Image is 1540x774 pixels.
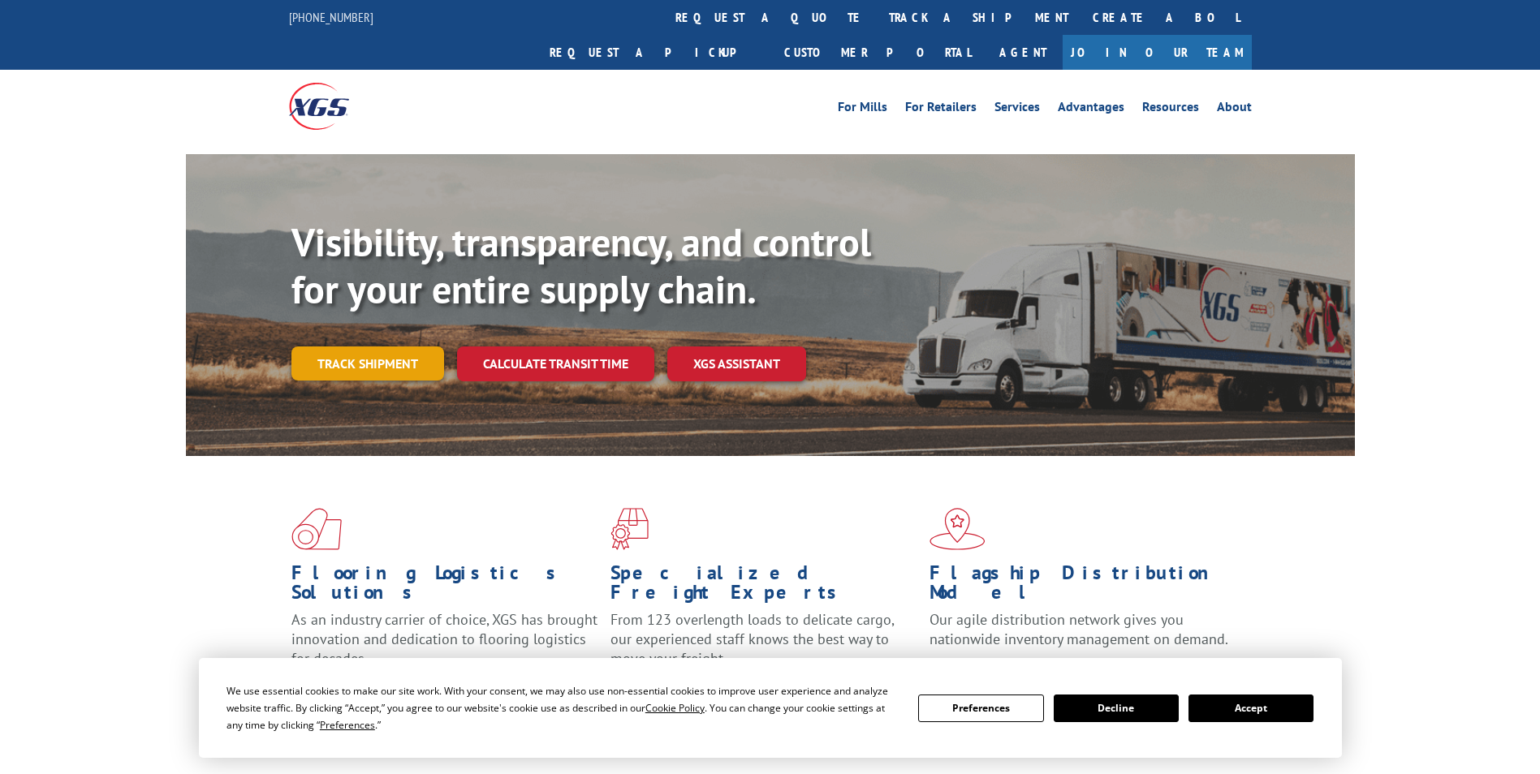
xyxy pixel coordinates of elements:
p: From 123 overlength loads to delicate cargo, our experienced staff knows the best way to move you... [610,610,917,682]
a: [PHONE_NUMBER] [289,9,373,25]
span: As an industry carrier of choice, XGS has brought innovation and dedication to flooring logistics... [291,610,597,668]
h1: Flooring Logistics Solutions [291,563,598,610]
span: Our agile distribution network gives you nationwide inventory management on demand. [930,610,1228,648]
b: Visibility, transparency, and control for your entire supply chain. [291,217,871,314]
img: xgs-icon-focused-on-flooring-red [610,508,649,550]
a: Join Our Team [1063,35,1252,70]
a: Advantages [1058,101,1124,118]
button: Preferences [918,694,1043,722]
a: Request a pickup [537,35,772,70]
span: Cookie Policy [645,701,705,715]
span: Preferences [320,718,375,732]
a: Services [994,101,1040,118]
a: XGS ASSISTANT [667,346,806,381]
a: About [1217,101,1252,118]
a: For Mills [838,101,887,118]
a: Agent [983,35,1063,70]
img: xgs-icon-flagship-distribution-model-red [930,508,986,550]
a: Resources [1142,101,1199,118]
button: Decline [1054,694,1179,722]
a: For Retailers [905,101,977,118]
h1: Specialized Freight Experts [610,563,917,610]
div: Cookie Consent Prompt [199,658,1342,758]
img: xgs-icon-total-supply-chain-intelligence-red [291,508,342,550]
h1: Flagship Distribution Model [930,563,1236,610]
a: Calculate transit time [457,346,654,381]
a: Track shipment [291,346,444,381]
a: Customer Portal [772,35,983,70]
div: We use essential cookies to make our site work. With your consent, we may also use non-essential ... [226,682,899,733]
button: Accept [1188,694,1314,722]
